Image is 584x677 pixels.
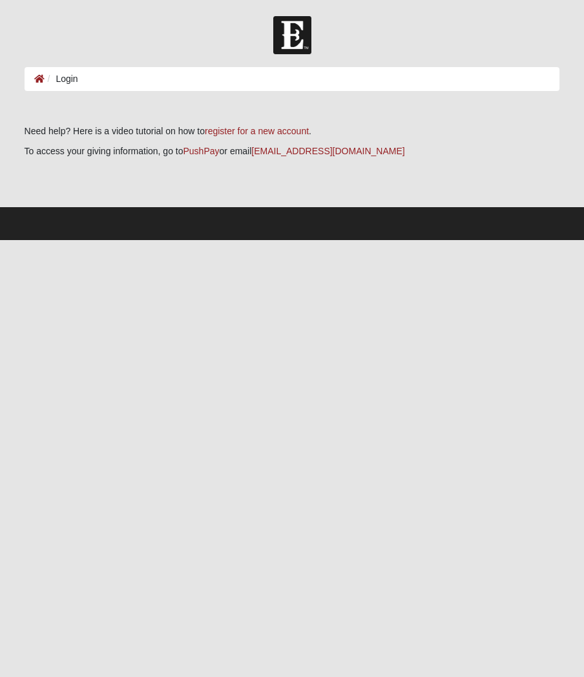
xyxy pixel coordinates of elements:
li: Login [45,72,78,86]
a: PushPay [183,146,220,156]
a: [EMAIL_ADDRESS][DOMAIN_NAME] [251,146,404,156]
a: register for a new account [205,126,309,136]
p: To access your giving information, go to or email [25,145,560,158]
p: Need help? Here is a video tutorial on how to . [25,125,560,138]
img: Church of Eleven22 Logo [273,16,311,54]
